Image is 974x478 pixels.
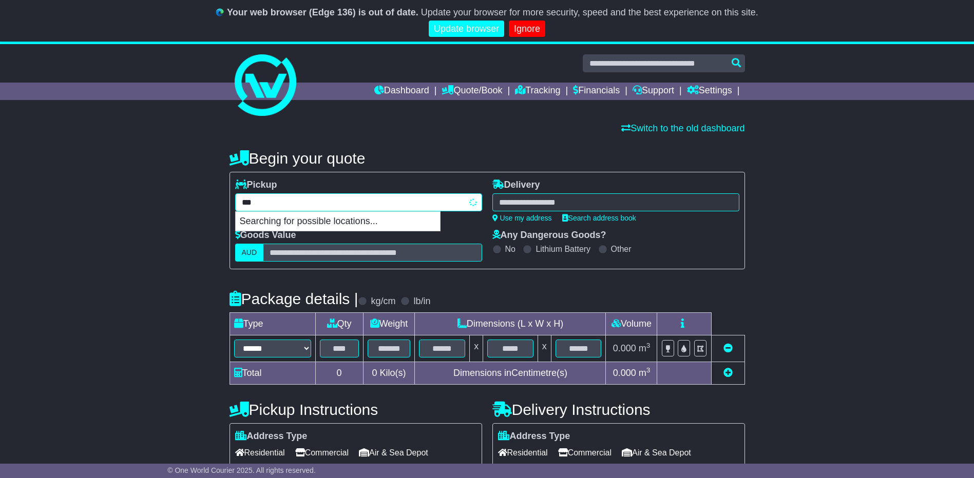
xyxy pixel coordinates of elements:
td: Volume [606,313,657,335]
label: Lithium Battery [536,244,590,254]
label: AUD [235,244,264,262]
label: lb/in [413,296,430,307]
sup: 3 [646,342,651,349]
td: Dimensions (L x W x H) [415,313,606,335]
td: Total [230,362,315,385]
a: Use my address [492,214,552,222]
span: © One World Courier 2025. All rights reserved. [167,466,316,474]
b: Your web browser (Edge 136) is out of date. [227,7,418,17]
a: Tracking [515,83,560,100]
label: Address Type [235,431,308,442]
td: Kilo(s) [363,362,415,385]
a: Financials [573,83,620,100]
a: Quote/Book [442,83,502,100]
span: 0.000 [613,368,636,378]
span: 0 [372,368,377,378]
label: Delivery [492,180,540,191]
p: Searching for possible locations... [236,212,440,231]
span: Air & Sea Depot [359,445,428,461]
span: m [639,368,651,378]
td: Dimensions in Centimetre(s) [415,362,606,385]
a: Remove this item [723,343,733,353]
sup: 3 [646,366,651,374]
a: Dashboard [374,83,429,100]
span: Commercial [558,445,612,461]
span: Update your browser for more security, speed and the best experience on this site. [421,7,758,17]
label: No [505,244,515,254]
a: Settings [687,83,732,100]
label: Pickup [235,180,277,191]
span: Residential [235,445,285,461]
typeahead: Please provide city [235,193,482,211]
span: Commercial [295,445,349,461]
a: Add new item [723,368,733,378]
td: x [538,335,551,362]
h4: Package details | [230,290,358,307]
a: Switch to the old dashboard [621,123,744,133]
h4: Delivery Instructions [492,401,745,418]
span: Residential [498,445,548,461]
h4: Begin your quote [230,150,745,167]
a: Search address book [562,214,636,222]
td: Weight [363,313,415,335]
span: Air & Sea Depot [622,445,691,461]
label: Any Dangerous Goods? [492,230,606,241]
label: Address Type [498,431,570,442]
a: Ignore [509,21,545,37]
span: 0.000 [613,343,636,353]
td: 0 [315,362,363,385]
label: Other [611,244,632,254]
label: Goods Value [235,230,296,241]
h4: Pickup Instructions [230,401,482,418]
a: Support [633,83,674,100]
span: m [639,343,651,353]
label: kg/cm [371,296,395,307]
td: x [470,335,483,362]
a: Update browser [429,21,504,37]
td: Qty [315,313,363,335]
td: Type [230,313,315,335]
